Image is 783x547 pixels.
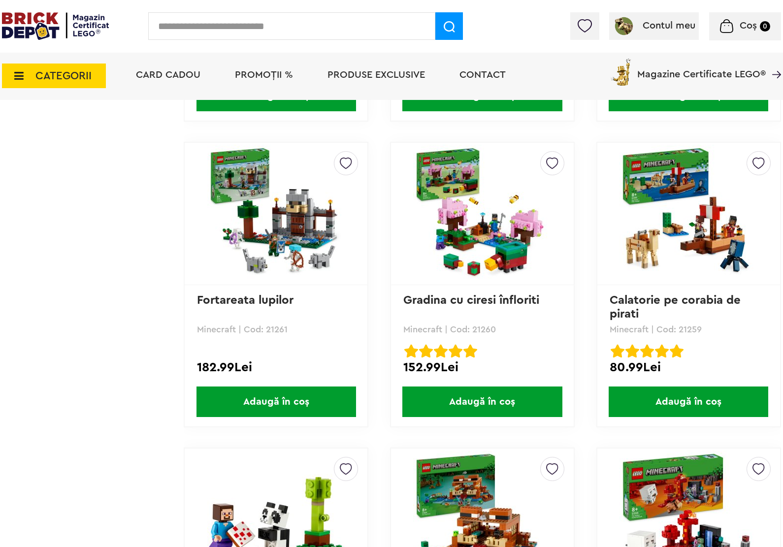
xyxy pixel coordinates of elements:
img: Evaluare cu stele [611,344,624,358]
a: PROMOȚII % [235,70,293,80]
span: Coș [740,21,757,31]
a: Adaugă în coș [597,386,780,417]
a: Card Cadou [136,70,200,80]
a: Calatorie pe corabia de pirati [610,294,744,320]
small: 0 [760,21,770,32]
a: Magazine Certificate LEGO® [766,57,781,66]
p: Minecraft | Cod: 21261 [197,325,355,334]
span: Contul meu [643,21,695,31]
img: Evaluare cu stele [404,344,418,358]
a: Adaugă în coș [185,386,367,417]
div: 80.99Lei [610,361,768,374]
img: Evaluare cu stele [449,344,462,358]
img: Evaluare cu stele [655,344,669,358]
img: Calatorie pe corabia de pirati [620,145,757,283]
span: Adaugă în coș [402,386,562,417]
a: Gradina cu ciresi înfloriti [403,294,539,306]
p: Minecraft | Cod: 21260 [403,325,561,334]
img: Evaluare cu stele [625,344,639,358]
a: Adaugă în coș [391,386,574,417]
a: Contul meu [613,21,695,31]
div: 182.99Lei [197,361,355,374]
img: Evaluare cu stele [640,344,654,358]
img: Evaluare cu stele [670,344,684,358]
p: Minecraft | Cod: 21259 [610,325,768,334]
a: Contact [459,70,506,80]
span: Adaugă în coș [609,386,768,417]
span: CATEGORII [35,70,92,81]
img: Fortareata lupilor [207,145,345,283]
a: Produse exclusive [327,70,425,80]
img: Evaluare cu stele [463,344,477,358]
span: Adaugă în coș [196,386,356,417]
img: Evaluare cu stele [419,344,433,358]
span: Magazine Certificate LEGO® [637,57,766,79]
a: Fortareata lupilor [197,294,294,306]
img: Gradina cu ciresi înfloriti [413,145,551,283]
div: 152.99Lei [403,361,561,374]
img: Evaluare cu stele [434,344,448,358]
